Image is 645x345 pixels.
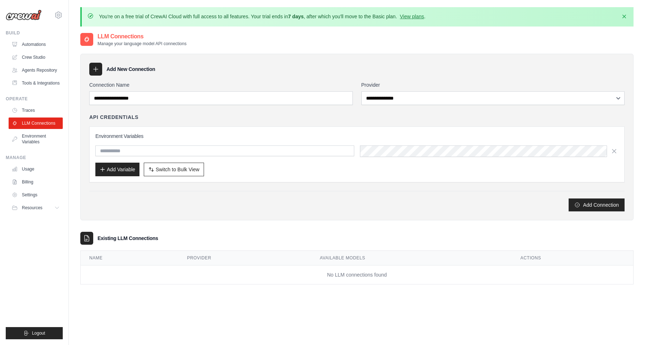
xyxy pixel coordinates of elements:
button: Logout [6,327,63,339]
label: Provider [361,81,625,88]
span: Switch to Bulk View [156,166,199,173]
button: Add Connection [569,198,625,211]
img: Logo [6,10,42,20]
div: Manage [6,155,63,160]
span: Logout [32,330,45,336]
button: Switch to Bulk View [144,163,204,176]
button: Resources [9,202,63,214]
p: You're on a free trial of CrewAI Cloud with full access to all features. Your trial ends in , aft... [99,13,426,20]
td: No LLM connections found [81,265,633,284]
label: Connection Name [89,81,353,88]
th: Provider [179,251,311,265]
a: Agents Repository [9,64,63,76]
p: Manage your language model API connections [98,41,186,47]
div: Build [6,30,63,36]
a: View plans [400,14,424,19]
h3: Existing LLM Connections [98,235,158,242]
span: Resources [22,205,42,211]
a: Crew Studio [9,52,63,63]
a: Billing [9,176,63,188]
a: LLM Connections [9,118,63,129]
a: Traces [9,105,63,116]
div: Operate [6,96,63,102]
strong: 7 days [288,14,304,19]
a: Tools & Integrations [9,77,63,89]
th: Name [81,251,179,265]
a: Automations [9,39,63,50]
h2: LLM Connections [98,32,186,41]
th: Actions [512,251,633,265]
a: Environment Variables [9,130,63,148]
h4: API Credentials [89,114,138,121]
button: Add Variable [95,163,139,176]
a: Settings [9,189,63,201]
h3: Add New Connection [106,66,155,73]
th: Available Models [311,251,512,265]
h3: Environment Variables [95,133,618,140]
a: Usage [9,163,63,175]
